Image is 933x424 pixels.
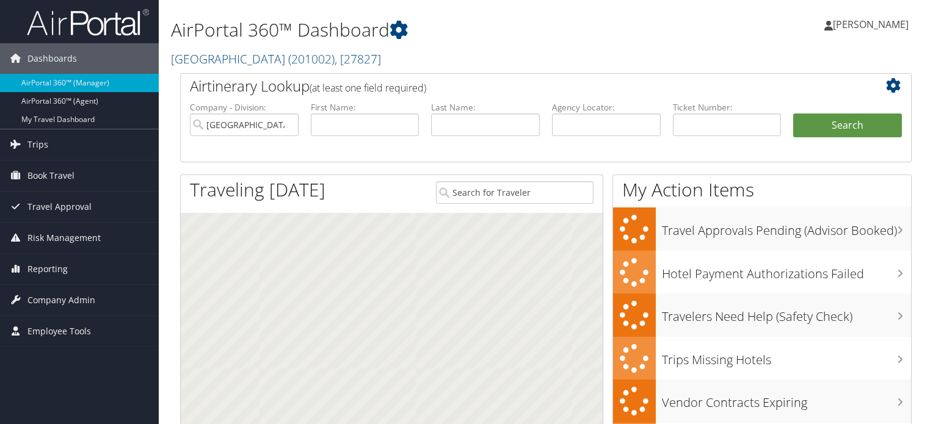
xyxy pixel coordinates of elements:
[190,101,299,113] label: Company - Division:
[27,316,91,347] span: Employee Tools
[27,160,74,191] span: Book Travel
[673,101,782,113] label: Ticket Number:
[793,113,902,138] button: Search
[613,207,911,251] a: Travel Approvals Pending (Advisor Booked)
[662,345,911,368] h3: Trips Missing Hotels
[27,192,92,222] span: Travel Approval
[335,51,381,67] span: , [ 27827 ]
[431,101,540,113] label: Last Name:
[662,302,911,325] h3: Travelers Need Help (Safety Check)
[27,254,68,284] span: Reporting
[27,129,48,160] span: Trips
[613,293,911,337] a: Travelers Need Help (Safety Check)
[27,8,149,37] img: airportal-logo.png
[27,285,95,315] span: Company Admin
[311,101,419,113] label: First Name:
[613,177,911,203] h1: My Action Items
[662,388,911,411] h3: Vendor Contracts Expiring
[288,51,335,67] span: ( 201002 )
[27,223,101,253] span: Risk Management
[824,6,921,43] a: [PERSON_NAME]
[613,251,911,294] a: Hotel Payment Authorizations Failed
[171,51,381,67] a: [GEOGRAPHIC_DATA]
[833,18,909,31] span: [PERSON_NAME]
[190,76,841,96] h2: Airtinerary Lookup
[662,216,911,239] h3: Travel Approvals Pending (Advisor Booked)
[613,337,911,380] a: Trips Missing Hotels
[662,259,911,282] h3: Hotel Payment Authorizations Failed
[436,181,594,204] input: Search for Traveler
[171,17,671,43] h1: AirPortal 360™ Dashboard
[27,43,77,74] span: Dashboards
[552,101,661,113] label: Agency Locator:
[310,81,426,95] span: (at least one field required)
[190,177,325,203] h1: Traveling [DATE]
[613,379,911,423] a: Vendor Contracts Expiring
